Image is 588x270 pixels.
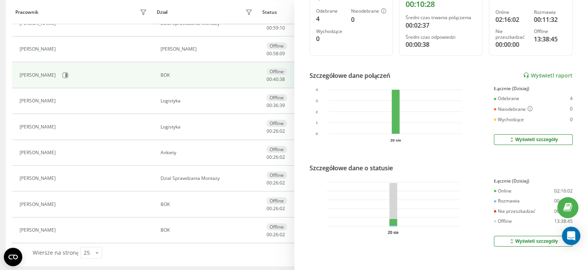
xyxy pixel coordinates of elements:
div: Ankiety [161,150,254,155]
div: BOK [161,202,254,207]
div: 0 [351,15,386,24]
div: : : [267,180,285,186]
text: 3 [316,99,318,103]
div: Dzial Sprawdzania Montazy [161,176,254,181]
div: Szczegółowe dane połączeń [310,71,391,80]
div: Logistyka [161,124,254,130]
div: Nie przeszkadzać [495,29,528,40]
div: Nieodebrane [494,106,533,112]
span: 39 [280,102,285,109]
div: Offline [267,146,287,153]
span: 00 [267,25,272,31]
div: [PERSON_NAME] [20,46,58,52]
div: Odebrane [316,8,345,14]
div: Offline [267,42,287,49]
div: Offline [267,197,287,204]
div: Pracownik [15,10,38,15]
text: 20 sie [390,138,401,142]
div: : : [267,51,285,56]
div: [PERSON_NAME] [20,98,58,104]
div: Offline [267,68,287,75]
div: [PERSON_NAME] [20,150,58,155]
span: 02 [280,231,285,238]
div: Status [262,10,277,15]
div: 00:00:38 [406,40,476,49]
div: Średni czas odpowiedzi [406,35,476,40]
div: Nie przeszkadzać [494,209,535,214]
span: 00 [267,154,272,160]
div: Offline [534,29,566,34]
div: 00:11:32 [534,15,566,24]
span: 02 [280,128,285,134]
div: : : [267,206,285,211]
div: Rozmawia [494,198,520,204]
div: Wychodzące [494,117,524,122]
div: Łącznie (Dzisiaj) [494,86,573,91]
div: [PERSON_NAME] [20,202,58,207]
div: Rozmawia [534,10,566,15]
span: 36 [273,102,278,109]
div: Odebrane [494,96,519,101]
div: Offline [267,94,287,101]
div: 25 [84,249,90,257]
div: Nieodebrane [351,8,386,15]
div: [PERSON_NAME] [20,176,58,181]
div: BOK [161,72,254,78]
div: Open Intercom Messenger [562,227,580,245]
button: Wyświetl szczegóły [494,236,573,247]
span: 02 [280,179,285,186]
text: 4 [316,87,318,92]
button: Wyświetl szczegóły [494,134,573,145]
div: 13:38:45 [554,219,573,224]
div: [PERSON_NAME] [20,227,58,233]
div: 00:00:00 [495,40,528,49]
div: Wyświetl szczegóły [508,238,558,244]
button: Open CMP widget [4,248,22,266]
div: 00:11:32 [554,198,573,204]
div: Wyświetl szczegóły [508,137,558,143]
div: 4 [570,96,573,101]
div: Online [494,188,512,194]
span: 26 [273,179,278,186]
span: Wiersze na stronę [33,249,78,256]
div: 02:16:02 [495,15,528,24]
div: 02:16:02 [554,188,573,194]
div: 0 [316,34,345,43]
span: 02 [280,154,285,160]
div: 13:38:45 [534,35,566,44]
div: Logistyka [161,98,254,104]
div: : : [267,232,285,237]
span: 26 [273,128,278,134]
div: Dzial Sprawdzania Montazy [161,21,254,26]
div: : : [267,25,285,31]
div: Offline [267,120,287,127]
div: Wychodzące [316,29,345,34]
div: 0 [570,106,573,112]
span: 38 [280,76,285,82]
div: : : [267,155,285,160]
span: 26 [273,231,278,238]
span: 00 [267,231,272,238]
text: 20 sie [388,230,399,235]
span: 58 [273,50,278,57]
div: 00:00:00 [554,209,573,214]
span: 02 [280,205,285,212]
text: 2 [316,110,318,114]
text: 1 [316,120,318,125]
div: Offline [494,219,512,224]
div: 0 [570,117,573,122]
div: : : [267,128,285,134]
div: 00:02:37 [406,21,476,30]
div: [PERSON_NAME] [20,21,58,26]
div: [PERSON_NAME] [20,124,58,130]
div: [PERSON_NAME] [20,72,58,78]
span: 00 [267,205,272,212]
div: Łącznie (Dzisiaj) [494,178,573,184]
div: Online [495,10,528,15]
div: Dział [157,10,167,15]
span: 26 [273,154,278,160]
div: : : [267,103,285,108]
span: 00 [267,102,272,109]
div: Offline [267,223,287,230]
span: 09 [280,50,285,57]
